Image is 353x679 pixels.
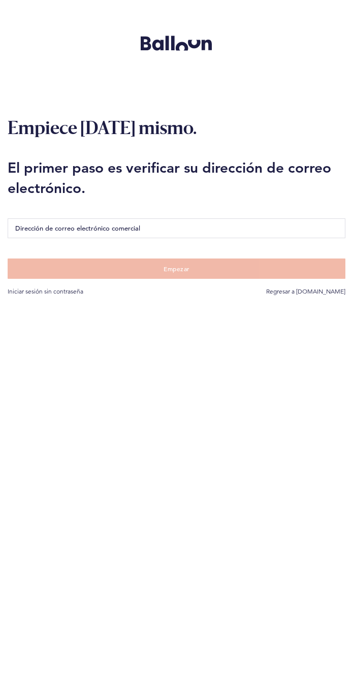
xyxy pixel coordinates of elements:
[8,287,83,295] a: Iniciar sesión sin contraseña
[8,218,345,238] input: Dirección de correo electrónico comercial
[266,287,345,295] a: Regresar a [DOMAIN_NAME]
[164,265,189,273] font: Empezar
[8,121,197,138] font: Empiece [DATE] mismo.
[8,159,331,197] font: El primer paso es verificar su dirección de correo electrónico.
[8,258,345,279] button: Empezar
